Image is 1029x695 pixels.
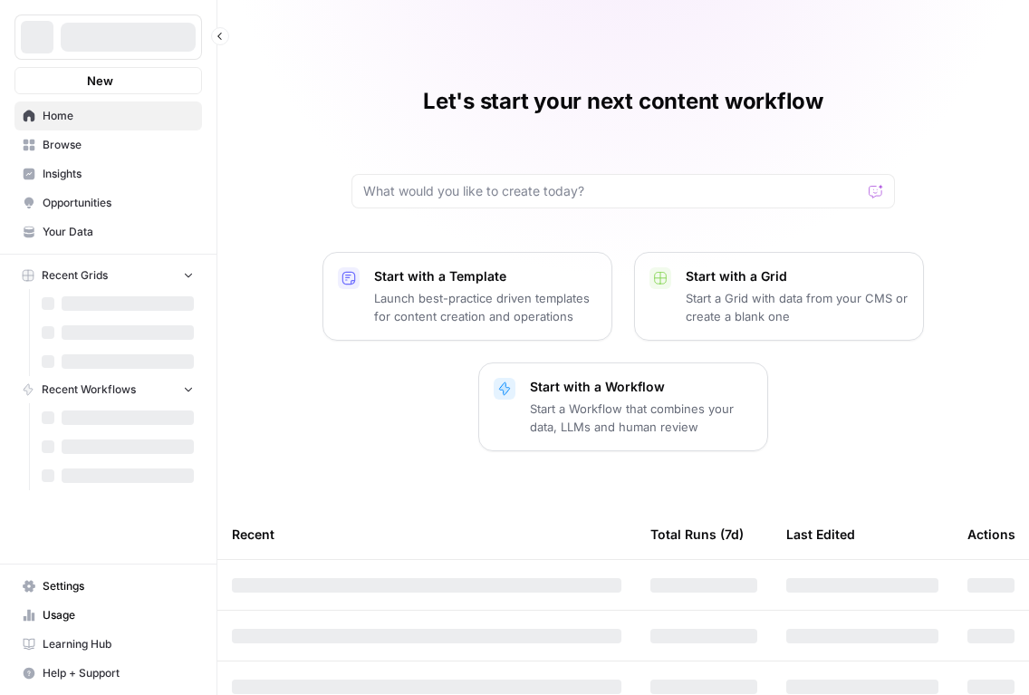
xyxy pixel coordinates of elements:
[42,267,108,284] span: Recent Grids
[14,101,202,130] a: Home
[14,659,202,688] button: Help + Support
[363,182,861,200] input: What would you like to create today?
[14,130,202,159] a: Browse
[322,252,612,341] button: Start with a TemplateLaunch best-practice driven templates for content creation and operations
[43,166,194,182] span: Insights
[686,289,909,325] p: Start a Grid with data from your CMS or create a blank one
[374,267,597,285] p: Start with a Template
[14,376,202,403] button: Recent Workflows
[43,108,194,124] span: Home
[786,509,855,559] div: Last Edited
[87,72,113,90] span: New
[43,665,194,681] span: Help + Support
[43,224,194,240] span: Your Data
[43,636,194,652] span: Learning Hub
[967,509,1015,559] div: Actions
[634,252,924,341] button: Start with a GridStart a Grid with data from your CMS or create a blank one
[14,188,202,217] a: Opportunities
[650,509,744,559] div: Total Runs (7d)
[478,362,768,451] button: Start with a WorkflowStart a Workflow that combines your data, LLMs and human review
[42,381,136,398] span: Recent Workflows
[423,87,823,116] h1: Let's start your next content workflow
[530,400,753,436] p: Start a Workflow that combines your data, LLMs and human review
[43,195,194,211] span: Opportunities
[14,262,202,289] button: Recent Grids
[686,267,909,285] p: Start with a Grid
[14,67,202,94] button: New
[14,159,202,188] a: Insights
[14,601,202,630] a: Usage
[14,572,202,601] a: Settings
[43,137,194,153] span: Browse
[43,607,194,623] span: Usage
[14,217,202,246] a: Your Data
[14,630,202,659] a: Learning Hub
[43,578,194,594] span: Settings
[374,289,597,325] p: Launch best-practice driven templates for content creation and operations
[530,378,753,396] p: Start with a Workflow
[232,509,621,559] div: Recent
